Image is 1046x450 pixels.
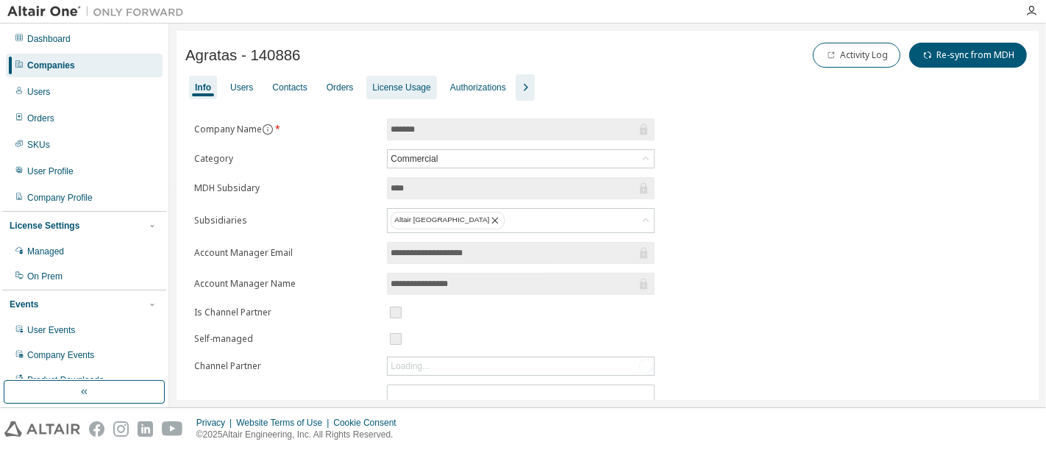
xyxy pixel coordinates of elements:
[388,209,654,232] div: Altair [GEOGRAPHIC_DATA]
[162,421,183,437] img: youtube.svg
[194,215,378,226] label: Subsidiaries
[813,43,900,68] button: Activity Log
[27,139,50,151] div: SKUs
[27,33,71,45] div: Dashboard
[194,124,378,135] label: Company Name
[388,357,654,375] div: Loading...
[195,82,211,93] div: Info
[27,246,64,257] div: Managed
[27,113,54,124] div: Orders
[262,124,274,135] button: information
[272,82,307,93] div: Contacts
[185,47,300,64] span: Agratas - 140886
[372,82,430,93] div: License Usage
[194,182,378,194] label: MDH Subsidary
[27,60,75,71] div: Companies
[388,150,654,168] div: Commercial
[333,417,405,429] div: Cookie Consent
[113,421,129,437] img: instagram.svg
[194,247,378,259] label: Account Manager Email
[391,212,505,229] div: Altair [GEOGRAPHIC_DATA]
[450,82,506,93] div: Authorizations
[194,307,378,318] label: Is Channel Partner
[10,299,38,310] div: Events
[27,374,104,386] div: Product Downloads
[196,429,405,441] p: © 2025 Altair Engineering, Inc. All Rights Reserved.
[10,220,79,232] div: License Settings
[194,153,378,165] label: Category
[196,417,236,429] div: Privacy
[27,324,75,336] div: User Events
[89,421,104,437] img: facebook.svg
[236,417,333,429] div: Website Terms of Use
[230,82,253,93] div: Users
[27,192,93,204] div: Company Profile
[7,4,191,19] img: Altair One
[391,360,430,372] div: Loading...
[194,333,378,345] label: Self-managed
[194,360,378,372] label: Channel Partner
[27,165,74,177] div: User Profile
[27,271,63,282] div: On Prem
[327,82,354,93] div: Orders
[194,278,378,290] label: Account Manager Name
[4,421,80,437] img: altair_logo.svg
[27,349,94,361] div: Company Events
[138,421,153,437] img: linkedin.svg
[388,151,440,167] div: Commercial
[27,86,50,98] div: Users
[909,43,1027,68] button: Re-sync from MDH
